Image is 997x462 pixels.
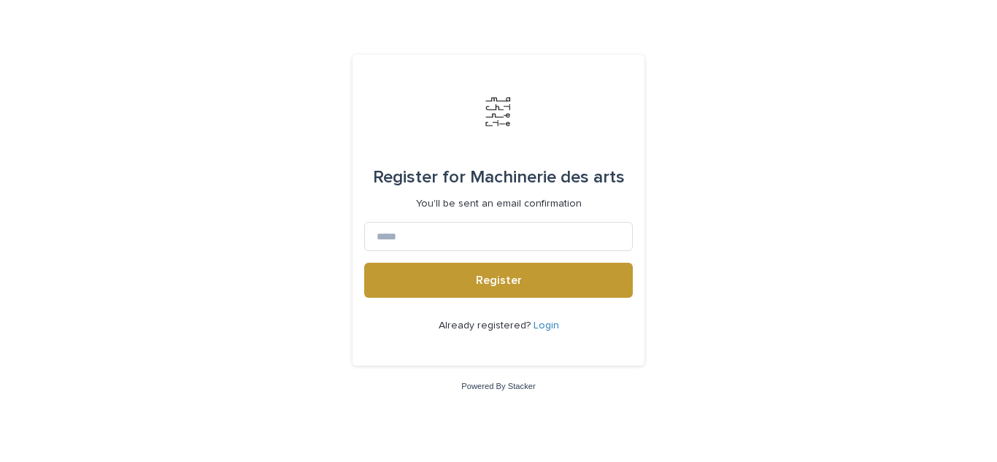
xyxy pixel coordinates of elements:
span: Already registered? [439,320,534,331]
span: Register for [373,169,466,186]
a: Powered By Stacker [461,382,535,390]
span: Register [476,274,522,286]
img: Jx8JiDZqSLW7pnA6nIo1 [477,90,520,134]
div: Machinerie des arts [373,157,625,198]
a: Login [534,320,559,331]
p: You'll be sent an email confirmation [416,198,582,210]
button: Register [364,263,633,298]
